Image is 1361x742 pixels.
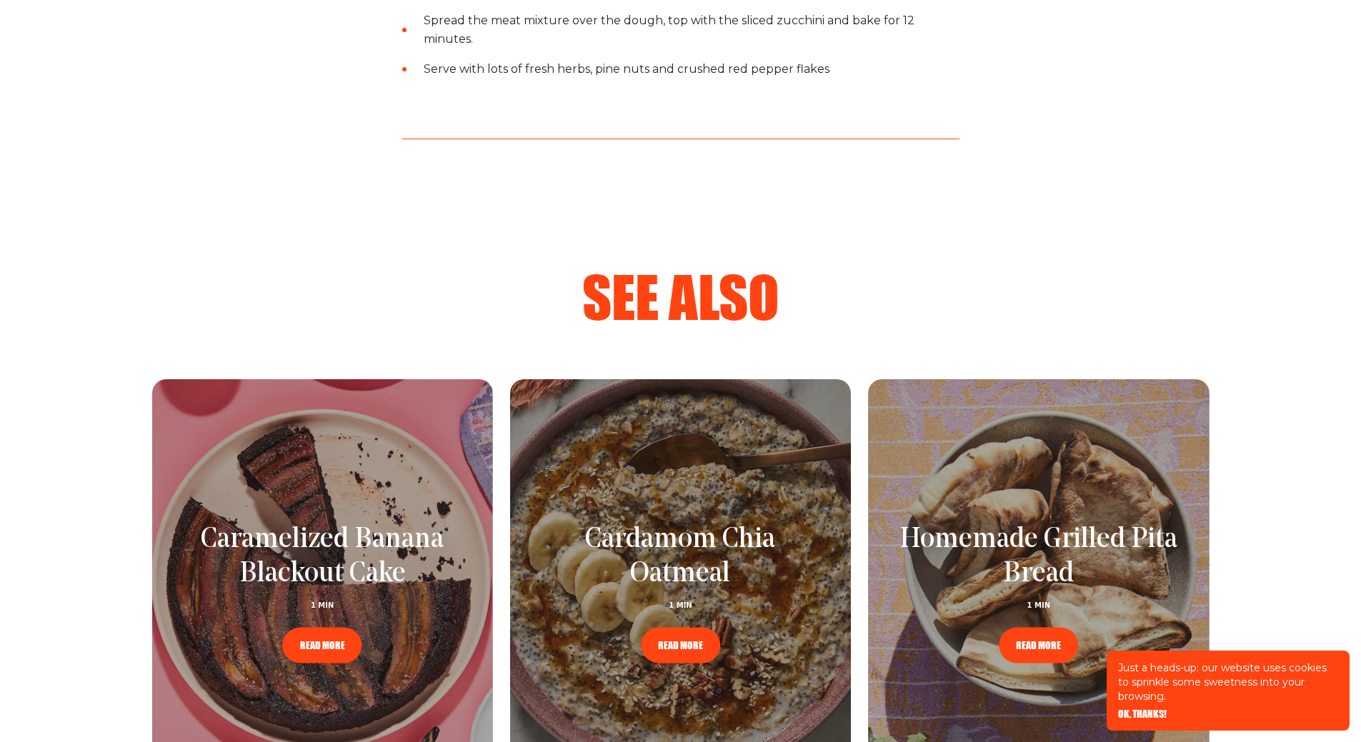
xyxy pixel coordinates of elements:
p: 1 MIN [891,600,1186,611]
li: Serve with lots of fresh herbs, pine nuts and crushed red pepper flakes [424,60,959,79]
span: READ MORE [1016,641,1061,651]
button: OK, THANKS! [1118,709,1167,719]
h2: Homemade Grilled Pita Bread [891,523,1186,591]
span: READ MORE [300,641,345,651]
span: READ MORE [658,641,703,651]
p: Just a heads-up: our website uses cookies to sprinkle some sweetness into your browsing. [1118,661,1338,703]
a: READ MORE [641,628,720,663]
a: READ MORE [283,628,362,663]
p: 1 MIN [174,600,469,611]
p: See Also [582,254,779,339]
p: 1 MIN [533,600,828,611]
h2: Cardamom Chia Oatmeal [533,523,828,591]
h2: Caramelized Banana Blackout Cake [174,523,469,591]
li: Spread the meat mixture over the dough, top with the sliced zucchini and bake for 12 minutes. [424,11,959,49]
a: READ MORE [999,628,1078,663]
